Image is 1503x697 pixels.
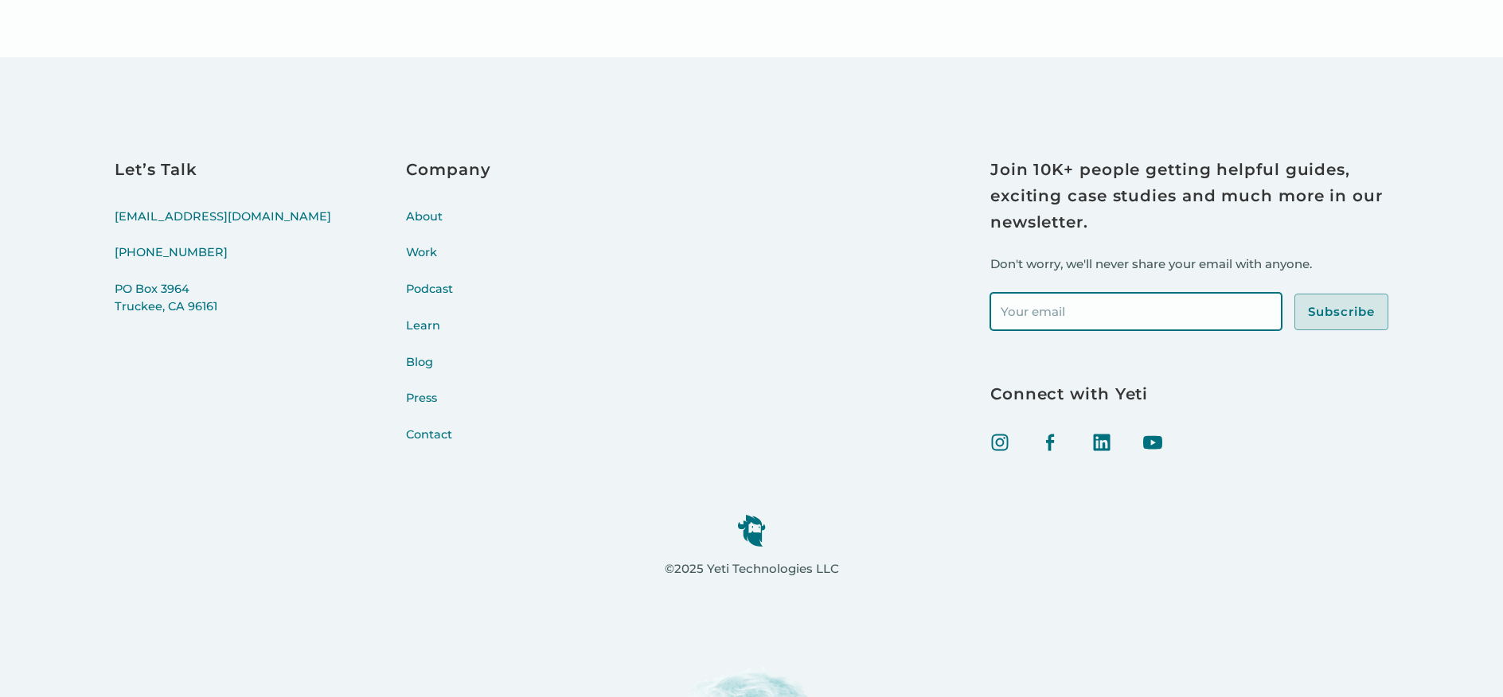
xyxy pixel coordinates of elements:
[406,208,490,245] a: About
[990,381,1388,407] h3: Connect with Yeti
[406,317,490,354] a: Learn
[990,433,1009,452] img: Instagram icon
[990,293,1388,330] form: Footer Newsletter Signup
[115,208,331,245] a: [EMAIL_ADDRESS][DOMAIN_NAME]
[115,281,331,335] a: PO Box 3964Truckee, CA 96161
[1294,294,1388,330] input: Subscribe
[990,293,1282,330] input: Your email
[406,281,490,317] a: Podcast
[1041,433,1060,452] img: facebook icon
[115,157,331,183] h3: Let’s Talk
[1092,433,1111,452] img: linked in icon
[990,255,1388,275] p: Don't worry, we'll never share your email with anyone.
[665,559,839,579] p: ©2025 Yeti Technologies LLC
[406,157,490,183] h3: Company
[990,157,1388,236] h3: Join 10K+ people getting helpful guides, exciting case studies and much more in our newsletter.
[406,354,490,391] a: Blog
[406,390,490,426] a: Press
[1143,433,1162,452] img: Youtube icon
[737,514,766,547] img: yeti logo icon
[406,244,490,281] a: Work
[115,244,331,281] a: [PHONE_NUMBER]
[406,426,490,463] a: Contact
